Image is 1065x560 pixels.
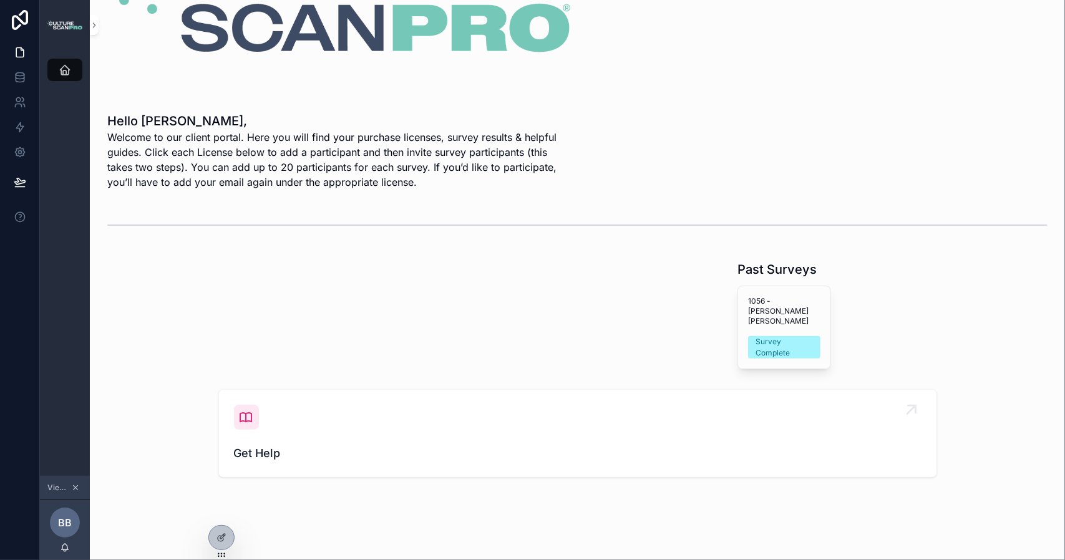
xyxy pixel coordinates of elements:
a: Get Help [219,390,936,477]
a: 1056 - [PERSON_NAME] [PERSON_NAME]Survey Complete [737,286,831,369]
img: App logo [47,20,82,30]
div: Survey Complete [756,336,813,359]
h1: Hello [PERSON_NAME], [107,112,570,130]
span: Viewing as [PERSON_NAME] [47,483,69,493]
span: Get Help [234,445,922,462]
h1: Past Surveys [737,261,817,278]
span: 1056 - [PERSON_NAME] [PERSON_NAME] [748,296,820,326]
span: BB [58,515,72,530]
span: Welcome to our client portal. Here you will find your purchase licenses, survey results & helpful... [107,130,570,190]
div: scrollable content [40,50,90,97]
